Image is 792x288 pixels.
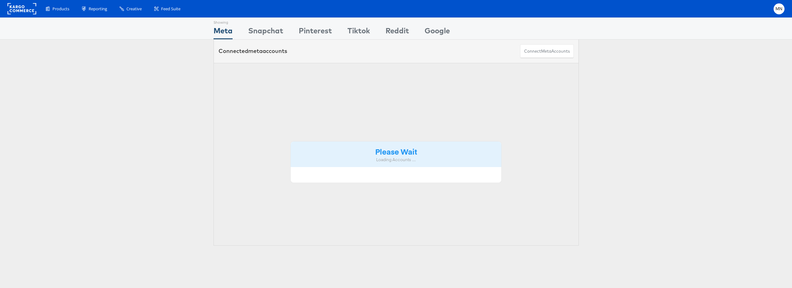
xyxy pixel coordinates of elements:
div: Tiktok [347,25,370,39]
div: Google [425,25,450,39]
span: Products [52,6,69,12]
div: Pinterest [299,25,332,39]
span: Creative [126,6,142,12]
div: Loading Accounts .... [295,157,497,163]
span: Feed Suite [161,6,180,12]
button: ConnectmetaAccounts [520,44,574,58]
div: Connected accounts [219,47,287,55]
span: meta [248,47,263,55]
span: MN [775,7,783,11]
strong: Please Wait [375,146,417,156]
div: Meta [214,25,233,39]
div: Showing [214,18,233,25]
div: Snapchat [248,25,283,39]
div: Reddit [386,25,409,39]
span: Reporting [89,6,107,12]
span: meta [541,48,551,54]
